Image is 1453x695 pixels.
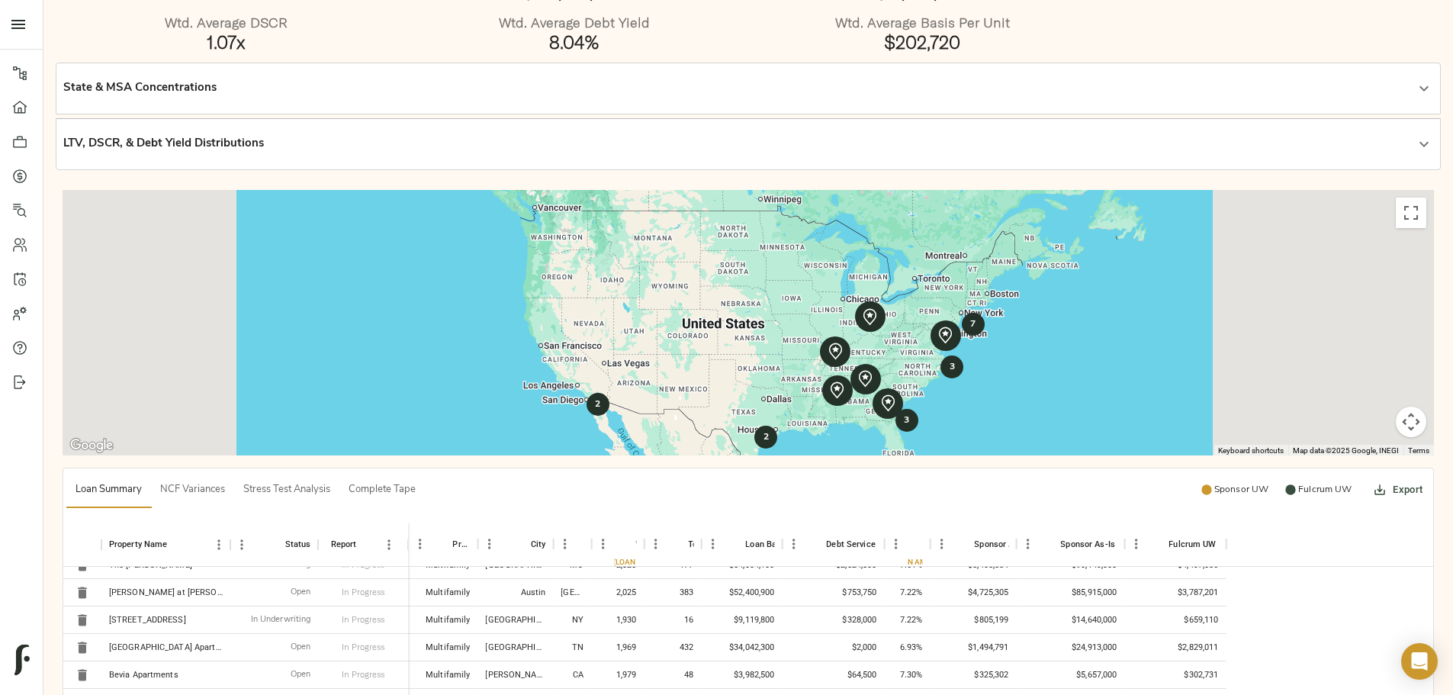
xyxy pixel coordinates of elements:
[207,533,230,556] button: Menu
[782,634,884,661] div: $2,000
[318,522,408,567] div: Report
[230,522,318,567] div: Status
[553,522,591,567] div: State
[884,31,960,53] strong: $202,720
[431,533,452,555] button: Sort
[109,587,223,599] div: Kelsey at Scofield
[1060,522,1154,567] div: Sponsor As-Is Valuation
[291,587,310,600] p: Open
[66,436,117,455] img: Google
[1293,446,1399,455] span: Map data ©2025 Google, INEGI
[970,320,976,329] strong: 7
[1124,661,1226,689] div: $302,731
[1016,579,1124,607] div: $85,915,000
[1298,483,1352,497] p: Fulcrum UW
[930,634,1016,661] div: $1,494,791
[701,634,782,661] div: $34,042,300
[549,31,599,53] strong: 8.04%
[1218,446,1284,456] button: Keyboard shortcuts
[701,607,782,634] div: $9,119,800
[782,661,884,689] div: $64,500
[426,669,470,681] div: Multifamily
[644,634,701,661] div: 432
[884,533,907,555] button: Menu
[644,579,701,607] div: 383
[1039,533,1060,555] button: Sort
[342,642,384,654] p: In Progress
[331,522,357,567] div: Report
[485,669,545,681] div: Moreno Valley
[1396,407,1426,437] button: Map camera controls
[974,522,1046,567] div: Sponsor As-Is NOI
[167,534,188,555] button: Sort
[452,522,470,567] div: Property Type
[408,533,431,555] button: Menu
[701,579,782,607] div: $52,400,900
[1016,634,1124,661] div: $24,913,000
[160,481,225,499] span: NCF Variances
[644,607,701,634] div: 16
[109,669,178,681] div: Bevia Apartments
[1372,471,1426,508] button: Export
[572,642,583,654] div: TN
[71,664,94,687] button: Delete
[644,661,701,689] div: 48
[1016,661,1124,689] div: $5,657,000
[285,522,311,567] div: Status
[591,634,644,661] div: 1,969
[782,533,805,555] button: Menu
[1124,607,1226,634] div: $659,110
[485,614,545,626] div: Brooklyn
[243,481,330,499] span: Stress Test Analysis
[826,522,913,567] div: Debt Service Reserves
[701,533,724,555] button: Menu
[109,642,223,654] div: Bridgeport Manor Apartments
[745,522,811,567] div: Loan Balance ($)
[782,579,884,607] div: $753,750
[930,607,1016,634] div: $805,199
[782,607,884,634] div: $328,000
[251,614,311,627] p: In Underwriting
[76,481,142,499] span: Loan Summary
[572,614,583,626] div: NY
[701,661,782,689] div: $3,982,500
[884,579,930,607] div: 7.22%
[1169,522,1255,567] div: Fulcrum UW As-Is NOI
[576,560,674,564] div: Wtd. Avg (Loan Amount)
[349,481,416,499] span: Complete Tape
[521,587,546,599] div: Austin
[724,533,745,555] button: Sort
[63,136,264,153] p: LTV, DSCR, & Debt Yield Distributions
[264,534,285,555] button: Sort
[591,579,644,607] div: 2,025
[1124,533,1147,555] button: Menu
[763,433,769,442] strong: 2
[884,634,930,661] div: 6.93%
[63,70,1433,107] div: State & MSA Concentrations
[531,522,545,567] div: City
[953,533,974,555] button: Sort
[1124,634,1226,661] div: $2,829,011
[109,522,168,567] div: Property Name
[930,661,1016,689] div: $325,302
[930,579,1016,607] div: $4,725,305
[426,587,470,599] div: Multifamily
[1016,533,1039,555] button: Menu
[291,642,310,655] p: Open
[14,645,30,675] img: logo
[573,669,583,681] div: CA
[591,533,614,555] button: Menu
[477,522,553,567] div: City
[1401,643,1438,680] div: Open Intercom Messenger
[342,669,384,681] p: In Progress
[930,533,953,555] button: Menu
[426,614,470,626] div: Multifamily
[561,587,583,599] div: TX
[342,587,384,599] p: In Progress
[1408,446,1429,455] a: Terms (opens in new tab)
[614,533,635,555] button: Sort
[426,642,470,654] div: Multifamily
[805,533,826,555] button: Sort
[595,401,600,410] strong: 2
[71,609,94,632] button: Delete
